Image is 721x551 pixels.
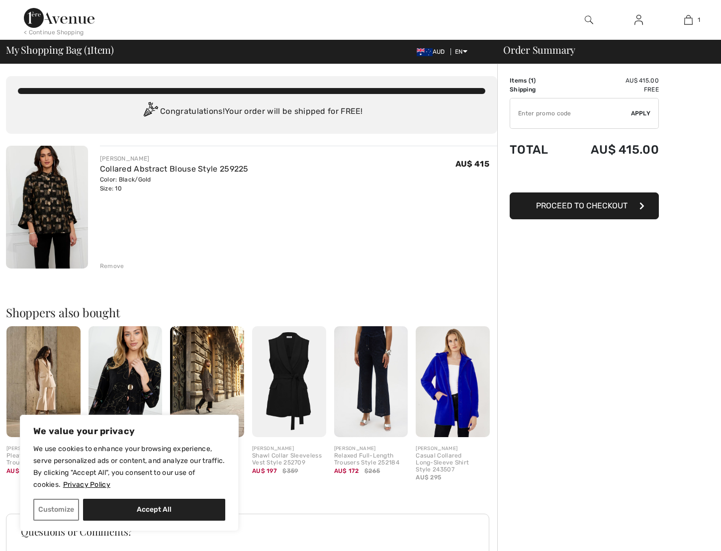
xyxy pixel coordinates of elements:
h3: Questions or Comments? [21,527,474,537]
span: 1 [87,42,90,55]
h2: Shoppers also bought [6,306,497,318]
td: Total [510,133,563,167]
img: 1ère Avenue [24,8,94,28]
td: Shipping [510,85,563,94]
img: Floral Long-Sleeve Collared Shirt Style 259163 [89,326,163,437]
span: AU$ 197 [252,467,277,474]
div: [PERSON_NAME] [100,154,249,163]
td: Items ( ) [510,76,563,85]
div: [PERSON_NAME] [334,445,408,453]
div: We value your privacy [20,415,239,531]
img: Congratulation2.svg [140,102,160,122]
div: Shawl Collar Sleeveless Vest Style 252709 [252,453,326,466]
span: AU$ 295 [416,474,441,481]
div: Order Summary [491,45,715,55]
a: 1 [664,14,713,26]
span: AU$ 172 [334,467,359,474]
span: EN [455,48,467,55]
div: [PERSON_NAME] [416,445,490,453]
img: Australian Dollar [417,48,433,56]
p: We use cookies to enhance your browsing experience, serve personalized ads or content, and analyz... [33,443,225,491]
span: My Shopping Bag ( Item) [6,45,114,55]
div: < Continue Shopping [24,28,84,37]
p: We value your privacy [33,425,225,437]
span: Proceed to Checkout [536,201,628,210]
span: Apply [631,109,651,118]
a: Sign In [627,14,651,26]
td: Free [563,85,659,94]
span: $359 [282,466,298,475]
span: AU$ 123 [6,467,32,474]
div: Remove [100,262,124,271]
button: Customize [33,499,79,521]
div: Casual Collared Long-Sleeve Shirt Style 243507 [416,453,490,473]
span: 1 [531,77,534,84]
a: Privacy Policy [63,480,111,489]
img: My Bag [684,14,693,26]
div: [PERSON_NAME] [6,445,81,453]
div: Color: Black/Gold Size: 10 [100,175,249,193]
input: Promo code [510,98,631,128]
img: Shawl Collar Sleeveless Vest Style 252709 [252,326,326,437]
td: AU$ 415.00 [563,76,659,85]
td: AU$ 415.00 [563,133,659,167]
a: Collared Abstract Blouse Style 259225 [100,164,249,174]
span: 1 [698,15,700,24]
div: Pleated High-Waisted Trousers Style 251265 [6,453,81,466]
div: Relaxed Full-Length Trousers Style 252184 [334,453,408,466]
button: Proceed to Checkout [510,192,659,219]
div: Congratulations! Your order will be shipped for FREE! [18,102,485,122]
iframe: PayPal [510,167,659,189]
span: $265 [364,466,380,475]
span: AUD [417,48,449,55]
img: Casual Collared Long-Sleeve Shirt Style 243507 [416,326,490,437]
div: [PERSON_NAME] [252,445,326,453]
img: search the website [585,14,593,26]
img: Collared Abstract Blouse Style 259225 [6,146,88,269]
img: My Info [634,14,643,26]
img: Plaid Long Overcoat Style 253946 [170,326,244,437]
img: Relaxed Full-Length Trousers Style 252184 [334,326,408,437]
img: Pleated High-Waisted Trousers Style 251265 [6,326,81,437]
span: AU$ 415 [455,159,489,169]
button: Accept All [83,499,225,521]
